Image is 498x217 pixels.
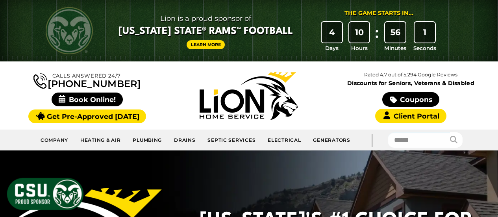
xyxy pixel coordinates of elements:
span: Hours [351,44,368,52]
a: Electrical [262,133,307,147]
div: 10 [349,22,370,43]
a: Septic Services [202,133,262,147]
span: [US_STATE] State® Rams™ Football [118,25,293,38]
div: : [373,22,381,52]
span: Seconds [413,44,436,52]
span: Book Online! [52,93,123,106]
div: 4 [322,22,342,43]
p: Rated 4.7 out of 5,294 Google Reviews [330,70,492,79]
div: 1 [415,22,435,43]
a: [PHONE_NUMBER] [33,72,141,89]
a: Plumbing [127,133,168,147]
img: CSU Rams logo [46,7,93,54]
img: Lion Home Service [200,72,298,120]
span: Discounts for Seniors, Veterans & Disabled [331,80,490,86]
a: Company [35,133,74,147]
div: | [356,130,388,150]
a: Client Portal [375,109,446,123]
a: Coupons [382,92,439,107]
span: Days [325,44,339,52]
span: Lion is a proud sponsor of [118,12,293,25]
a: Generators [307,133,356,147]
img: CSU Sponsor Badge [6,177,85,211]
a: Heating & Air [74,133,127,147]
div: The Game Starts in... [344,9,413,18]
a: Learn More [187,40,225,49]
div: 56 [385,22,405,43]
a: Drains [168,133,202,147]
span: Minutes [384,44,406,52]
a: Get Pre-Approved [DATE] [28,109,146,123]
